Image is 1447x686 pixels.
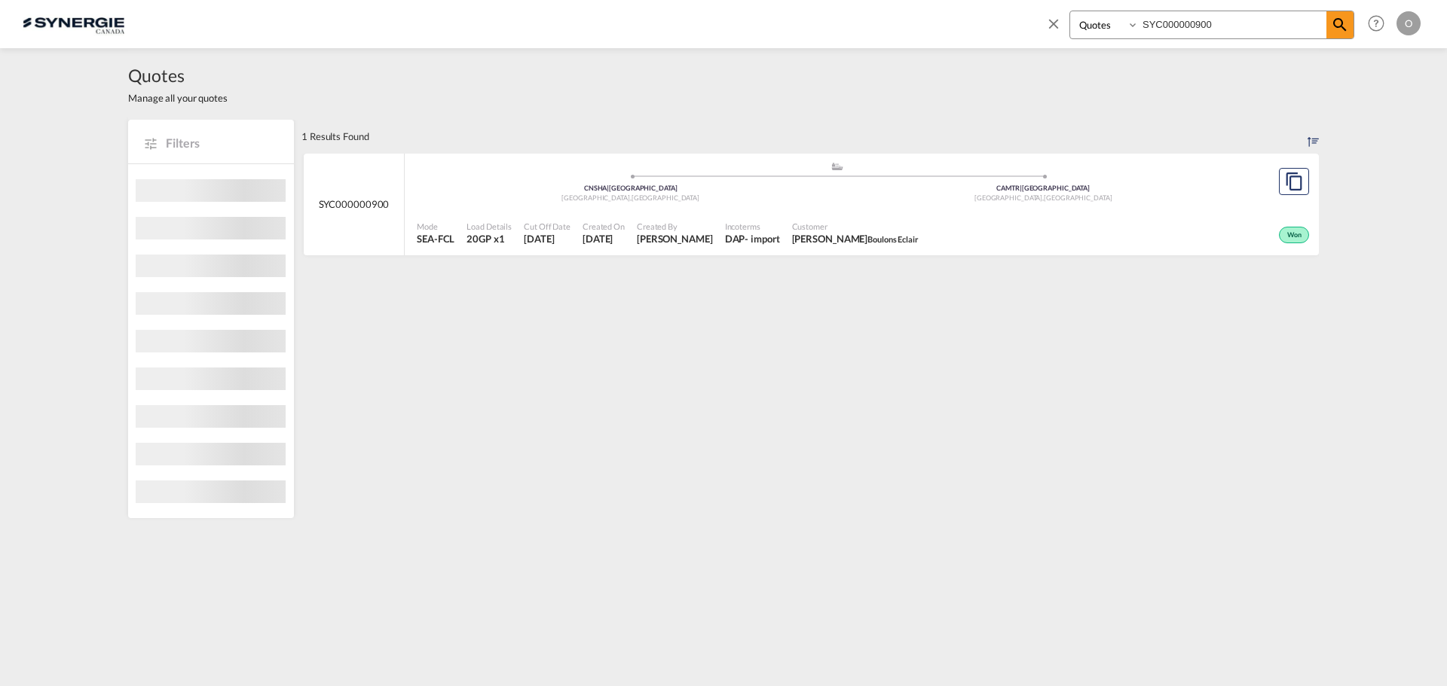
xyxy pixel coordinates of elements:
span: Help [1363,11,1389,36]
span: | [1020,184,1022,192]
span: 15 May 2024 [524,232,571,245]
span: Load Details [467,221,512,232]
span: icon-close [1045,11,1069,47]
img: 1f56c880d42311ef80fc7dca854c8e59.png [23,7,124,41]
span: Created On [583,221,625,232]
button: Copy Quote [1279,168,1309,195]
span: Adriana Groposila [637,232,713,245]
span: Filters [166,135,279,151]
div: - import [745,232,779,245]
div: DAP import [725,232,780,245]
span: Created By [637,221,713,232]
span: [GEOGRAPHIC_DATA] [974,194,1044,202]
div: SYC000000900 assets/icons/custom/ship-fill.svgassets/icons/custom/roll-o-plane.svgOriginPort of S... [304,154,1319,256]
span: CNSHA [GEOGRAPHIC_DATA] [584,184,678,192]
span: SEA-FCL [417,232,454,245]
span: 20GP x 1 [467,232,512,245]
span: icon-magnify [1326,11,1354,38]
span: , [1042,194,1044,202]
span: Won [1287,230,1305,241]
div: DAP [725,232,745,245]
md-icon: icon-magnify [1331,16,1349,34]
span: | [607,184,609,192]
span: SYC000000900 [319,197,390,211]
span: Manage all your quotes [128,91,228,105]
span: [GEOGRAPHIC_DATA] [1044,194,1112,202]
span: [GEOGRAPHIC_DATA] [561,194,631,202]
span: [GEOGRAPHIC_DATA] [632,194,699,202]
span: , [630,194,632,202]
div: O [1397,11,1421,35]
input: Enter Quotation Number [1139,11,1326,38]
span: Mode [417,221,454,232]
div: Sort by: Created On [1308,120,1319,153]
span: Nicolas Desjardins Boulons Eclair [792,232,919,245]
div: 1 Results Found [301,120,369,153]
span: Customer [792,221,919,232]
span: 15 May 2024 [583,232,625,245]
span: CAMTR [GEOGRAPHIC_DATA] [996,184,1090,192]
span: Cut Off Date [524,221,571,232]
span: Boulons Eclair [867,234,919,244]
div: Help [1363,11,1397,38]
md-icon: icon-close [1045,15,1062,32]
span: Quotes [128,63,228,87]
div: Won [1279,227,1309,243]
md-icon: assets/icons/custom/copyQuote.svg [1285,172,1303,191]
span: Incoterms [725,221,780,232]
md-icon: assets/icons/custom/ship-fill.svg [828,163,846,170]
